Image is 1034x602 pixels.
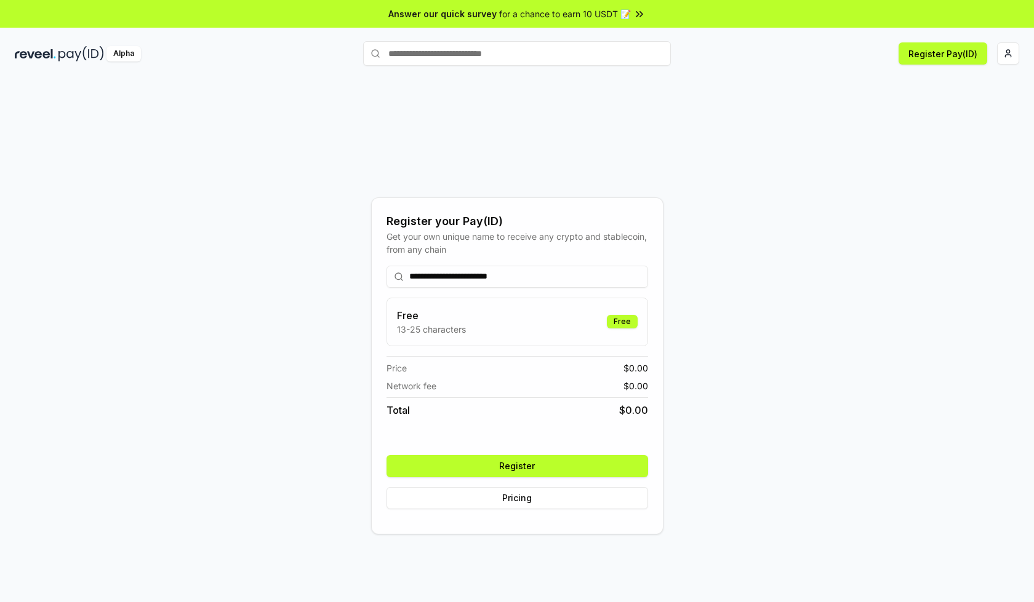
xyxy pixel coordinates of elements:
p: 13-25 characters [397,323,466,336]
button: Register [387,455,648,477]
span: Answer our quick survey [388,7,497,20]
img: reveel_dark [15,46,56,61]
span: $ 0.00 [623,362,648,374]
span: $ 0.00 [623,379,648,392]
span: $ 0.00 [619,403,648,418]
button: Pricing [387,487,648,509]
span: for a chance to earn 10 USDT 📝 [499,7,631,20]
span: Total [387,403,410,418]
div: Alpha [106,46,141,61]
button: Register Pay(ID) [899,42,987,65]
h3: Free [397,308,466,323]
div: Get your own unique name to receive any crypto and stablecoin, from any chain [387,230,648,256]
span: Network fee [387,379,436,392]
img: pay_id [58,46,104,61]
div: Free [607,315,638,328]
div: Register your Pay(ID) [387,213,648,230]
span: Price [387,362,407,374]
